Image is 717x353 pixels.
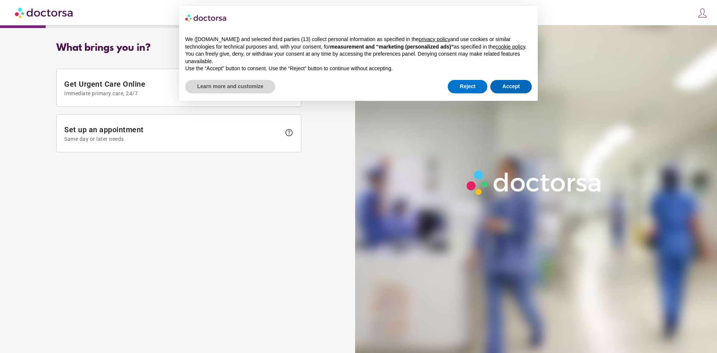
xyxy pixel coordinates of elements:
button: Accept [490,80,532,93]
span: Get Urgent Care Online [64,80,281,96]
img: Logo-Doctorsa-trans-White-partial-flat.png [463,167,606,199]
p: We ([DOMAIN_NAME]) and selected third parties (13) collect personal information as specified in t... [185,36,532,50]
a: privacy policy [419,36,450,42]
a: cookie policy [496,44,525,50]
span: Set up an appointment [64,125,281,142]
div: What brings you in? [56,43,301,54]
p: Use the “Accept” button to consent. Use the “Reject” button to continue without accepting. [185,65,532,72]
img: icons8-customer-100.png [697,8,708,18]
strong: measurement and “marketing (personalized ads)” [330,44,454,50]
p: You can freely give, deny, or withdraw your consent at any time by accessing the preferences pane... [185,50,532,65]
img: Doctorsa.com [15,4,74,21]
span: Immediate primary care, 24/7 [64,90,281,96]
span: help [285,128,294,137]
button: Learn more and customize [185,80,275,93]
span: Same day or later needs [64,136,281,142]
img: logo [185,12,227,24]
button: Reject [448,80,487,93]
